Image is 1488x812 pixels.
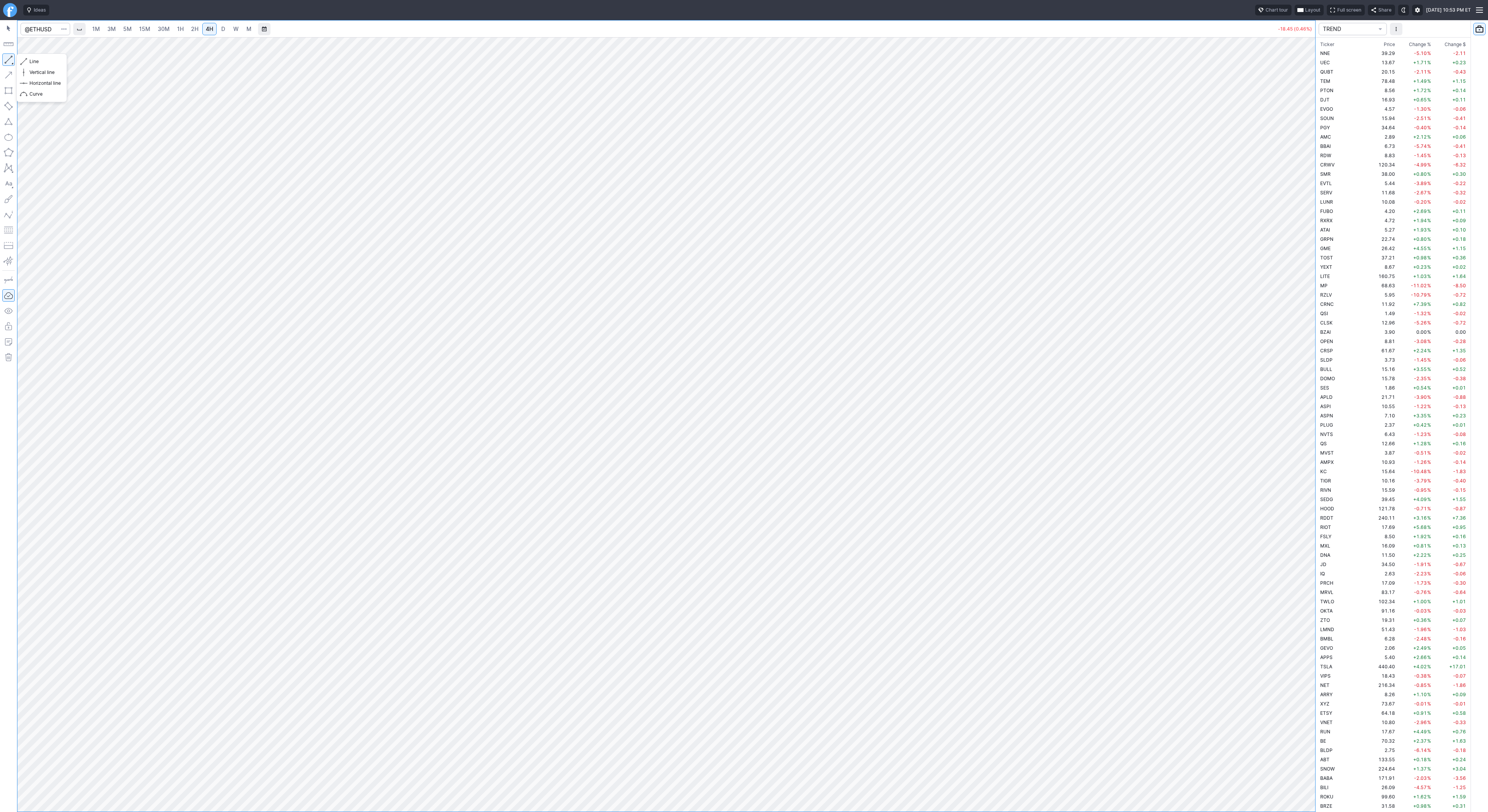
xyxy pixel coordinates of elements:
[1305,6,1320,14] span: Layout
[233,26,239,32] span: W
[2,100,15,112] button: Rotated rectangle
[1414,431,1427,437] span: -1.23
[136,23,154,35] a: 15M
[1367,346,1397,355] td: 61.67
[107,26,116,32] span: 3M
[1266,6,1288,14] span: Chart tour
[1390,23,1402,35] button: More
[2,239,15,252] button: Position
[1427,199,1431,205] span: %
[206,26,213,32] span: 4H
[1367,113,1397,123] td: 15.94
[202,23,217,35] a: 4H
[1320,153,1331,158] span: RDW
[1414,376,1427,381] span: -2.35
[1320,385,1329,391] span: SES
[1414,153,1427,158] span: -1.45
[1452,208,1466,214] span: +0.11
[1367,253,1397,262] td: 37.21
[1427,292,1431,298] span: %
[2,162,15,174] button: XABCD
[1320,357,1333,363] span: SLDP
[2,193,15,205] button: Brush
[1427,106,1431,112] span: %
[1367,439,1397,448] td: 12.66
[1452,422,1466,428] span: +0.01
[1367,364,1397,374] td: 15.16
[1453,69,1466,75] span: -0.43
[92,26,100,32] span: 1M
[1452,366,1466,372] span: +0.52
[1453,143,1466,149] span: -0.41
[1367,141,1397,151] td: 6.73
[1367,383,1397,392] td: 1.86
[1398,5,1409,15] button: Toggle dark mode
[1367,411,1397,420] td: 7.10
[1320,199,1333,205] span: LUNR
[1413,171,1427,177] span: +0.80
[1416,329,1427,335] span: 0.00
[1452,78,1466,84] span: +1.15
[1414,125,1427,130] span: -0.40
[1320,366,1332,372] span: BULL
[1427,338,1431,344] span: %
[1453,292,1466,298] span: -0.72
[1320,190,1332,196] span: SERV
[177,26,184,32] span: 1H
[1414,190,1427,196] span: -2.67
[1367,336,1397,346] td: 8.81
[1320,134,1331,140] span: AMC
[1413,413,1427,419] span: +3.35
[1367,355,1397,364] td: 3.73
[1427,134,1431,140] span: %
[1367,104,1397,113] td: 4.57
[1453,450,1466,456] span: -0.02
[1413,301,1427,307] span: +7.39
[1320,88,1333,93] span: PTON
[2,115,15,128] button: Triangle
[1413,273,1427,279] span: +1.03
[1411,292,1427,298] span: -10.79
[1453,153,1466,158] span: -0.13
[1367,448,1397,457] td: 3.87
[1367,58,1397,67] td: 13.67
[1367,151,1397,160] td: 8.83
[1414,320,1427,326] span: -5.26
[1427,431,1431,437] span: %
[1320,69,1333,75] span: QUBT
[1426,6,1471,14] span: [DATE] 10:53 PM ET
[217,23,229,35] a: D
[1414,199,1427,205] span: -0.20
[1427,162,1431,168] span: %
[243,23,255,35] a: M
[1320,227,1330,233] span: ATAI
[1409,41,1431,48] span: Change %
[258,23,270,35] button: Range
[1367,271,1397,281] td: 160.75
[1367,188,1397,197] td: 11.68
[1367,429,1397,439] td: 6.43
[1320,450,1334,456] span: MVST
[1413,385,1427,391] span: +0.54
[1427,143,1431,149] span: %
[1320,273,1330,279] span: LITE
[1452,255,1466,261] span: +0.36
[89,23,103,35] a: 1M
[1320,394,1333,400] span: APLD
[1452,264,1466,270] span: +0.02
[1367,299,1397,309] td: 11.92
[1453,106,1466,112] span: -0.06
[1414,106,1427,112] span: -1.30
[1414,115,1427,121] span: -2.51
[1384,41,1395,48] div: Price
[1320,292,1332,298] span: RZLV
[1320,264,1332,270] span: YEXT
[1367,262,1397,271] td: 8.67
[1455,329,1466,335] span: 0.00
[1367,281,1397,290] td: 68.63
[174,23,187,35] a: 1H
[1427,245,1431,251] span: %
[23,5,49,15] button: Ideas
[1367,197,1397,206] td: 10.08
[1452,385,1466,391] span: +0.01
